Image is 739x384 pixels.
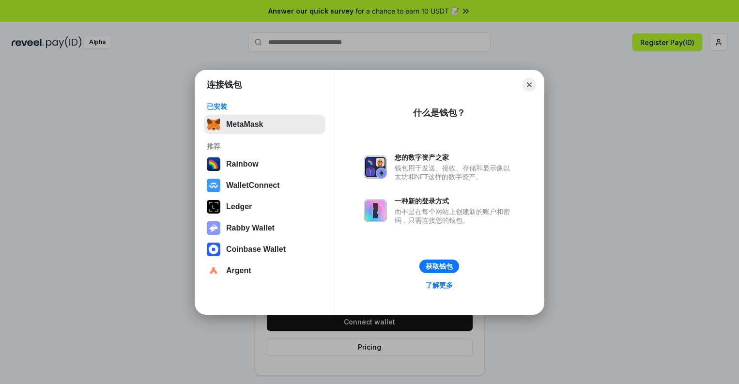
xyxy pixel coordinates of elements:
div: 您的数字资产之家 [395,153,515,162]
img: svg+xml,%3Csvg%20xmlns%3D%22http%3A%2F%2Fwww.w3.org%2F2000%2Fsvg%22%20fill%3D%22none%22%20viewBox... [207,221,220,235]
button: Ledger [204,197,325,216]
img: svg+xml,%3Csvg%20width%3D%2228%22%20height%3D%2228%22%20viewBox%3D%220%200%2028%2028%22%20fill%3D... [207,264,220,277]
img: svg+xml,%3Csvg%20width%3D%22120%22%20height%3D%22120%22%20viewBox%3D%220%200%20120%20120%22%20fil... [207,157,220,171]
img: svg+xml,%3Csvg%20width%3D%2228%22%20height%3D%2228%22%20viewBox%3D%220%200%2028%2028%22%20fill%3D... [207,243,220,256]
button: 获取钱包 [419,260,459,273]
div: 什么是钱包？ [413,107,465,119]
img: svg+xml,%3Csvg%20xmlns%3D%22http%3A%2F%2Fwww.w3.org%2F2000%2Fsvg%22%20width%3D%2228%22%20height%3... [207,200,220,214]
img: svg+xml,%3Csvg%20xmlns%3D%22http%3A%2F%2Fwww.w3.org%2F2000%2Fsvg%22%20fill%3D%22none%22%20viewBox... [364,199,387,222]
button: Argent [204,261,325,280]
button: WalletConnect [204,176,325,195]
div: Rabby Wallet [226,224,275,232]
div: 推荐 [207,142,323,151]
div: MetaMask [226,120,263,129]
div: 了解更多 [426,281,453,290]
div: 钱包用于发送、接收、存储和显示像以太坊和NFT这样的数字资产。 [395,164,515,181]
button: Rabby Wallet [204,218,325,238]
img: svg+xml,%3Csvg%20fill%3D%22none%22%20height%3D%2233%22%20viewBox%3D%220%200%2035%2033%22%20width%... [207,118,220,131]
div: Coinbase Wallet [226,245,286,254]
div: 而不是在每个网站上创建新的账户和密码，只需连接您的钱包。 [395,207,515,225]
div: 一种新的登录方式 [395,197,515,205]
img: svg+xml,%3Csvg%20width%3D%2228%22%20height%3D%2228%22%20viewBox%3D%220%200%2028%2028%22%20fill%3D... [207,179,220,192]
div: 已安装 [207,102,323,111]
img: svg+xml,%3Csvg%20xmlns%3D%22http%3A%2F%2Fwww.w3.org%2F2000%2Fsvg%22%20fill%3D%22none%22%20viewBox... [364,155,387,179]
button: MetaMask [204,115,325,134]
div: 获取钱包 [426,262,453,271]
div: Rainbow [226,160,259,169]
div: Ledger [226,202,252,211]
h1: 连接钱包 [207,79,242,91]
div: WalletConnect [226,181,280,190]
button: Close [523,78,536,92]
div: Argent [226,266,251,275]
button: Rainbow [204,154,325,174]
button: Coinbase Wallet [204,240,325,259]
a: 了解更多 [420,279,459,292]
